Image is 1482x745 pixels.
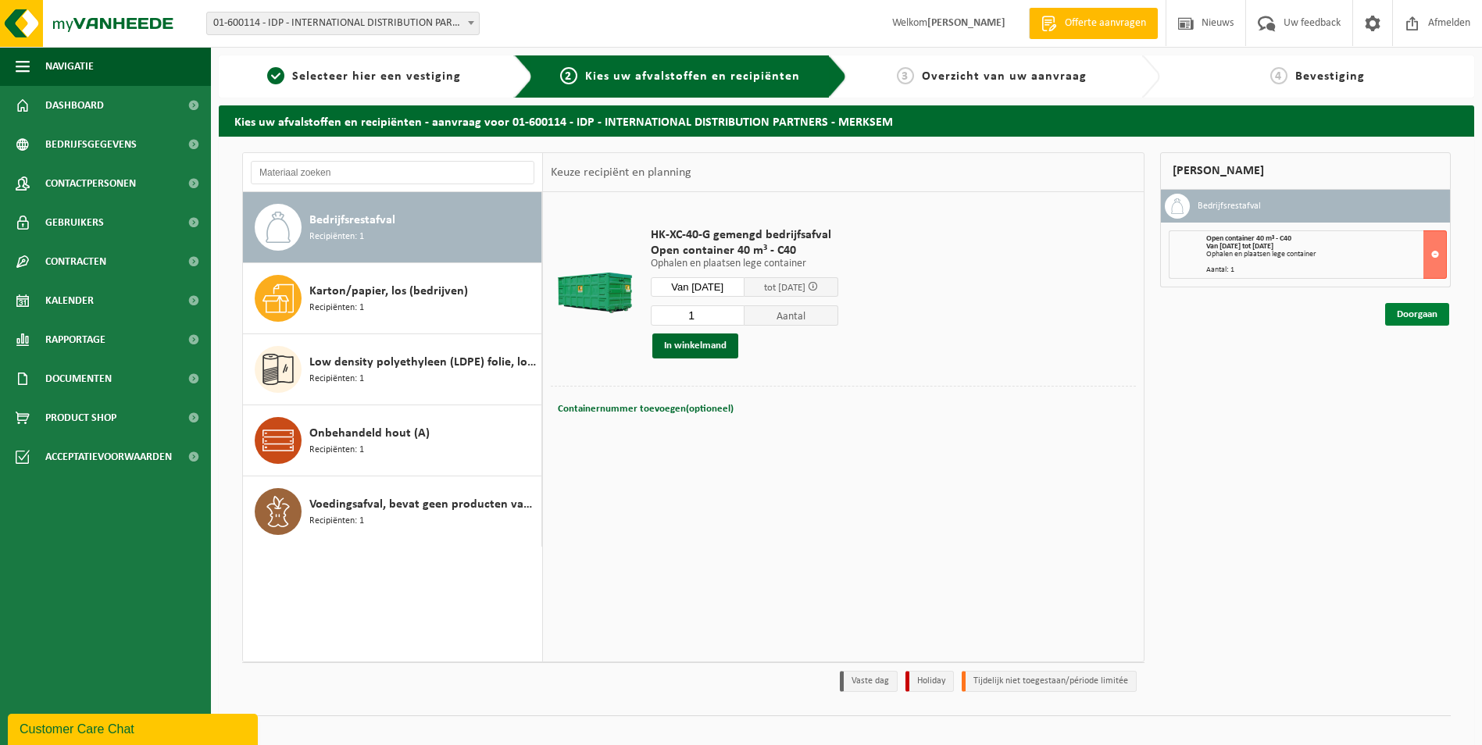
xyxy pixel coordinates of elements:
span: Gebruikers [45,203,104,242]
span: Open container 40 m³ - C40 [1206,234,1291,243]
span: Bedrijfsrestafval [309,211,395,230]
iframe: chat widget [8,711,261,745]
span: HK-XC-40-G gemengd bedrijfsafval [651,227,838,243]
span: Selecteer hier een vestiging [292,70,461,83]
div: Ophalen en plaatsen lege container [1206,251,1446,258]
span: 01-600114 - IDP - INTERNATIONAL DISTRIBUTION PARTNERS - MERKSEM [206,12,480,35]
span: Recipiënten: 1 [309,301,364,315]
span: Contracten [45,242,106,281]
span: 3 [897,67,914,84]
input: Materiaal zoeken [251,161,534,184]
span: Recipiënten: 1 [309,443,364,458]
button: Voedingsafval, bevat geen producten van dierlijke oorsprong, gemengde verpakking (exclusief glas)... [243,476,542,547]
span: Product Shop [45,398,116,437]
span: Overzicht van uw aanvraag [922,70,1087,83]
span: Documenten [45,359,112,398]
span: tot [DATE] [764,283,805,293]
span: 01-600114 - IDP - INTERNATIONAL DISTRIBUTION PARTNERS - MERKSEM [207,12,479,34]
span: Acceptatievoorwaarden [45,437,172,476]
span: Recipiënten: 1 [309,230,364,244]
button: Karton/papier, los (bedrijven) Recipiënten: 1 [243,263,542,334]
span: Kies uw afvalstoffen en recipiënten [585,70,800,83]
h3: Bedrijfsrestafval [1198,194,1261,219]
a: Offerte aanvragen [1029,8,1158,39]
li: Tijdelijk niet toegestaan/période limitée [962,671,1137,692]
div: [PERSON_NAME] [1160,152,1451,190]
span: Karton/papier, los (bedrijven) [309,282,468,301]
span: Bedrijfsgegevens [45,125,137,164]
span: Contactpersonen [45,164,136,203]
li: Vaste dag [840,671,898,692]
button: In winkelmand [652,333,738,358]
span: 4 [1270,67,1287,84]
span: Open container 40 m³ - C40 [651,243,838,258]
a: 1Selecteer hier een vestiging [227,67,502,86]
span: 1 [267,67,284,84]
h2: Kies uw afvalstoffen en recipiënten - aanvraag voor 01-600114 - IDP - INTERNATIONAL DISTRIBUTION ... [219,105,1474,136]
button: Containernummer toevoegen(optioneel) [556,398,735,420]
button: Bedrijfsrestafval Recipiënten: 1 [243,192,542,263]
a: Doorgaan [1385,303,1449,326]
input: Selecteer datum [651,277,745,297]
div: Aantal: 1 [1206,266,1446,274]
span: Voedingsafval, bevat geen producten van dierlijke oorsprong, gemengde verpakking (exclusief glas) [309,495,537,514]
div: Keuze recipiënt en planning [543,153,699,192]
button: Low density polyethyleen (LDPE) folie, los, naturel Recipiënten: 1 [243,334,542,405]
span: Kalender [45,281,94,320]
span: 2 [560,67,577,84]
span: Onbehandeld hout (A) [309,424,430,443]
span: Low density polyethyleen (LDPE) folie, los, naturel [309,353,537,372]
span: Recipiënten: 1 [309,372,364,387]
span: Aantal [745,305,838,326]
span: Offerte aanvragen [1061,16,1150,31]
span: Navigatie [45,47,94,86]
span: Containernummer toevoegen(optioneel) [558,404,734,414]
p: Ophalen en plaatsen lege container [651,258,838,269]
span: Bevestiging [1295,70,1365,83]
li: Holiday [905,671,954,692]
span: Rapportage [45,320,105,359]
strong: [PERSON_NAME] [927,17,1005,29]
button: Onbehandeld hout (A) Recipiënten: 1 [243,405,542,476]
span: Dashboard [45,86,104,125]
strong: Van [DATE] tot [DATE] [1206,242,1273,251]
span: Recipiënten: 1 [309,514,364,529]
